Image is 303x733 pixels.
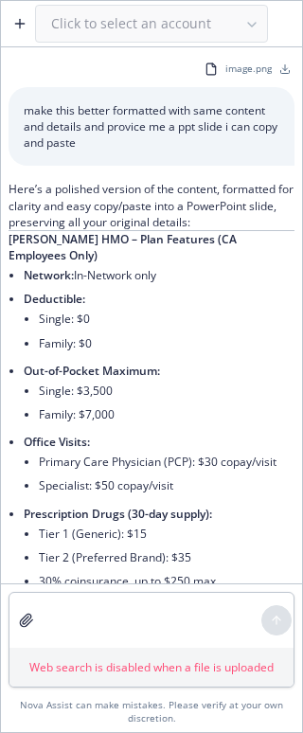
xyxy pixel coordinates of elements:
[39,331,294,355] li: Family: $0
[39,307,294,331] li: Single: $0
[5,9,35,39] button: Create a new chat
[24,506,212,522] span: Prescription Drugs (30-day supply):
[24,263,294,287] li: In-Network only
[39,569,294,593] li: 30% coinsurance, up to $250 max
[9,699,294,724] div: Nova Assist can make mistakes. Please verify at your own discretion.
[201,59,294,80] button: image.png
[9,181,294,229] p: Here’s a polished version of the content, formatted for clarity and easy copy/paste into a PowerP...
[39,450,294,474] li: Primary Care Physician (PCP): $30 copay/visit
[39,474,294,497] li: Specialist: $50 copay/visit
[9,231,237,263] span: [PERSON_NAME] HMO – Plan Features (CA Employees Only)
[39,379,294,402] li: Single: $3,500
[39,402,294,426] li: Family: $7,000
[24,363,160,379] span: Out-of-Pocket Maximum:
[39,545,294,569] li: Tier 2 (Preferred Brand): $35
[24,291,85,307] span: Deductible:
[17,659,286,675] p: Web search is disabled when a file is uploaded
[39,522,294,545] li: Tier 1 (Generic): $15
[24,267,74,283] span: Network:
[225,63,272,75] span: image.png
[24,102,279,151] p: make this better formatted with same content and details and provice me a ppt slide i can copy an...
[24,434,90,450] span: Office Visits:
